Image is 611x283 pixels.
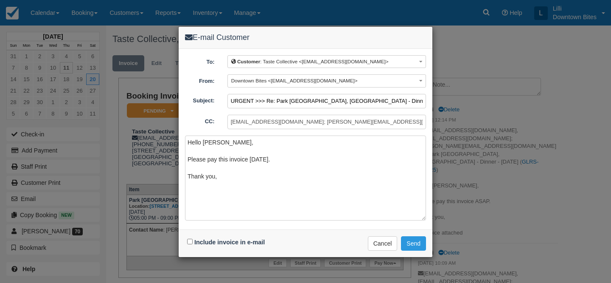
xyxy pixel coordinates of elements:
span: Downtown Bites <[EMAIL_ADDRESS][DOMAIN_NAME]> [231,78,358,83]
label: Subject: [179,94,221,105]
h4: E-mail Customer [185,33,426,42]
button: Downtown Bites <[EMAIL_ADDRESS][DOMAIN_NAME]> [227,74,426,88]
label: To: [179,55,221,66]
label: CC: [179,115,221,126]
label: Include invoice in e-mail [194,239,265,246]
button: Cancel [368,236,398,251]
b: Customer [237,59,260,64]
span: : Taste Collective <[EMAIL_ADDRESS][DOMAIN_NAME]> [231,59,389,64]
button: Customer: Taste Collective <[EMAIL_ADDRESS][DOMAIN_NAME]> [227,55,426,68]
label: From: [179,74,221,85]
button: Send [401,236,426,251]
